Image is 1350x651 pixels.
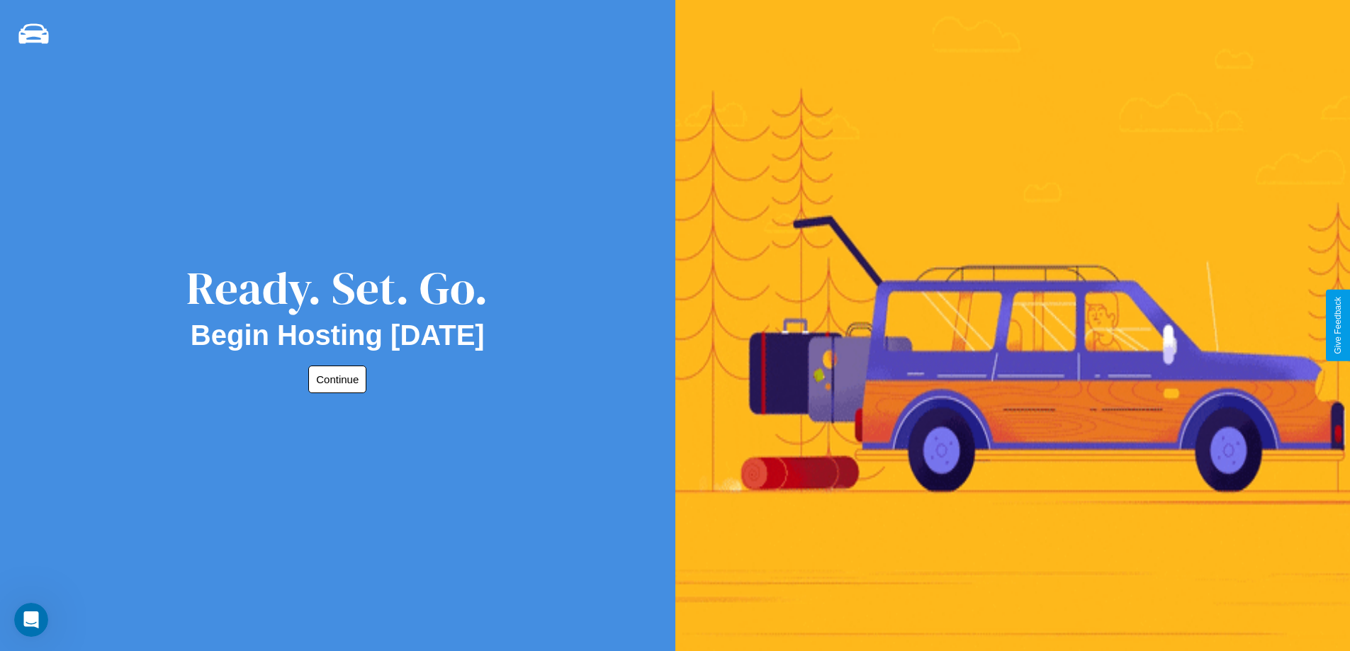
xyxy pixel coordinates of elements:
div: Give Feedback [1333,297,1343,354]
iframe: Intercom live chat [14,603,48,637]
div: Ready. Set. Go. [186,256,488,319]
button: Continue [308,366,366,393]
h2: Begin Hosting [DATE] [191,319,485,351]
